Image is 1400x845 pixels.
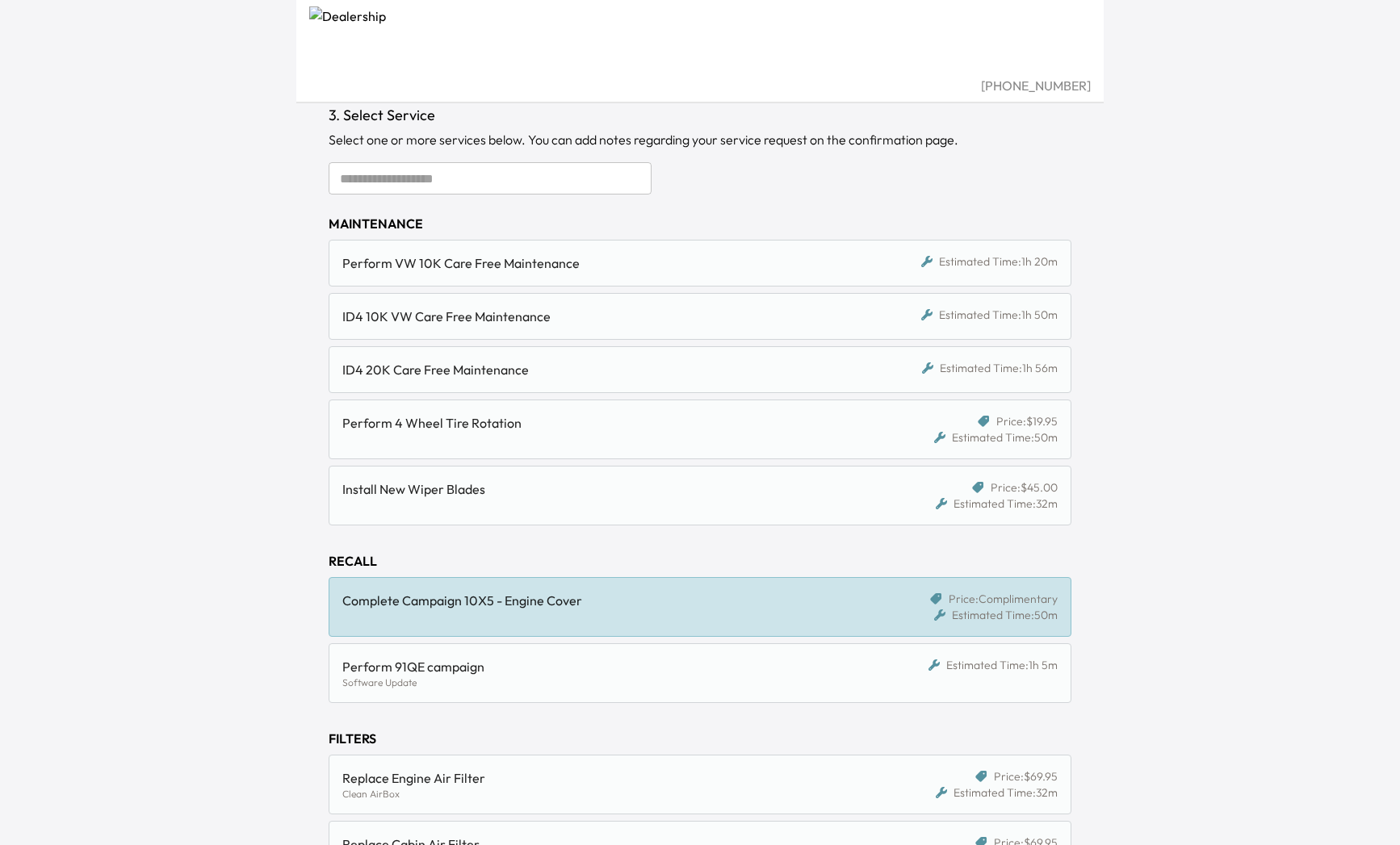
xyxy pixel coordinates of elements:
div: [PHONE_NUMBER] [309,76,1091,95]
span: Price: Complimentary [949,591,1058,607]
div: Estimated Time: 1h 5m [928,657,1058,673]
span: Price: $19.95 [996,413,1058,429]
div: ID4 20K Care Free Maintenance [342,360,866,379]
div: Estimated Time: 50m [934,429,1058,446]
img: Dealership [309,6,1091,76]
div: Perform 91QE campaign [342,657,866,676]
div: Estimated Time: 32m [936,496,1058,512]
span: Price: $45.00 [991,479,1058,496]
div: Estimated Time: 1h 20m [921,253,1058,270]
div: MAINTENANCE [329,214,1071,233]
div: Software Update [342,676,866,689]
div: Select one or more services below. You can add notes regarding your service request on the confir... [329,130,1071,149]
div: ID4 10K VW Care Free Maintenance [342,307,866,326]
div: Complete Campaign 10X5 - Engine Cover [342,591,866,610]
div: Perform 4 Wheel Tire Rotation [342,413,866,433]
div: RECALL [329,551,1071,571]
div: FILTERS [329,729,1071,748]
div: Replace Engine Air Filter [342,768,866,788]
h1: 3. Select Service [329,104,1071,127]
span: Price: $69.95 [994,768,1058,784]
div: Estimated Time: 32m [936,784,1058,801]
div: Estimated Time: 1h 56m [922,360,1058,376]
div: Install New Wiper Blades [342,479,866,499]
div: Estimated Time: 50m [934,607,1058,623]
div: Perform VW 10K Care Free Maintenance [342,253,866,273]
div: Clean AirBox [342,788,866,801]
div: Estimated Time: 1h 50m [921,307,1058,323]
